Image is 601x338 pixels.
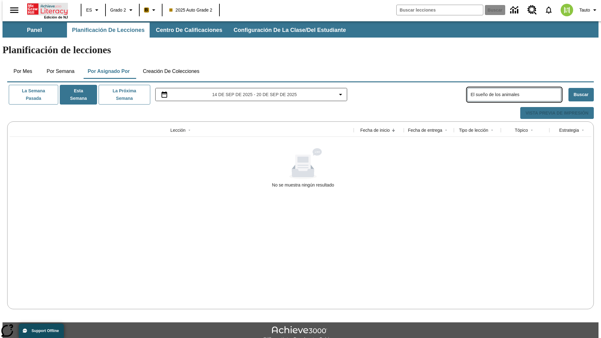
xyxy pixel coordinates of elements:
[471,90,561,99] input: Buscar lecciones asignadas
[506,2,524,19] a: Centro de información
[272,182,334,188] div: No se muestra ningún resultado
[442,126,450,134] button: Sort
[337,91,344,98] svg: Collapse Date Range Filter
[186,126,193,134] button: Sort
[19,324,64,338] button: Support Offline
[408,127,442,133] div: Fecha de entrega
[99,85,150,105] button: La próxima semana
[42,64,80,79] button: Por semana
[83,4,103,16] button: Lenguaje: ES, Selecciona un idioma
[390,126,397,134] button: Sort
[27,2,68,19] div: Portada
[459,127,488,133] div: Tipo de lección
[212,91,297,98] span: 14 de sep de 2025 - 20 de sep de 2025
[27,3,68,15] a: Portada
[110,7,126,13] span: Grado 2
[158,91,345,98] button: Seleccione el intervalo de fechas opción del menú
[397,5,483,15] input: Buscar campo
[579,7,590,13] span: Tauto
[3,23,66,38] button: Panel
[170,127,185,133] div: Lección
[3,44,598,56] h1: Planificación de lecciones
[141,4,160,16] button: Boost El color de la clase es anaranjado claro. Cambiar el color de la clase.
[108,4,137,16] button: Grado: Grado 2, Elige un grado
[60,85,97,105] button: Esta semana
[3,21,598,38] div: Subbarra de navegación
[559,127,579,133] div: Estrategia
[577,4,601,16] button: Perfil/Configuración
[67,23,150,38] button: Planificación de lecciones
[557,2,577,18] button: Escoja un nuevo avatar
[488,126,496,134] button: Sort
[138,64,204,79] button: Creación de colecciones
[360,127,390,133] div: Fecha de inicio
[561,4,573,16] img: avatar image
[44,15,68,19] span: Edición de NJ
[169,7,213,13] span: 2025 Auto Grade 2
[579,126,587,134] button: Sort
[145,6,148,14] span: B
[528,126,536,134] button: Sort
[9,85,58,105] button: La semana pasada
[229,23,351,38] button: Configuración de la clase/del estudiante
[10,148,596,188] div: No se muestra ningún resultado
[32,329,59,333] span: Support Offline
[3,23,352,38] div: Subbarra de navegación
[515,127,528,133] div: Tópico
[86,7,92,13] span: ES
[524,2,541,18] a: Centro de recursos, Se abrirá en una pestaña nueva.
[83,64,135,79] button: Por asignado por
[151,23,227,38] button: Centro de calificaciones
[5,1,23,19] button: Abrir el menú lateral
[541,2,557,18] a: Notificaciones
[568,88,594,101] button: Buscar
[7,64,39,79] button: Por mes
